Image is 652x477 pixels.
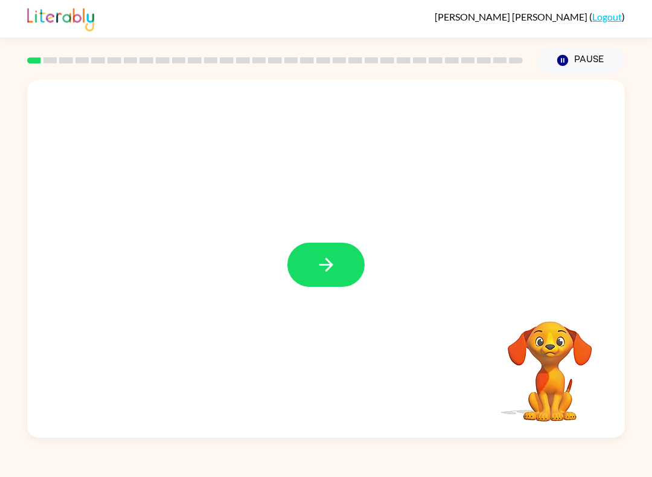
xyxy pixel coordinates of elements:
[435,11,625,22] div: ( )
[537,46,625,74] button: Pause
[27,5,94,31] img: Literably
[592,11,622,22] a: Logout
[435,11,589,22] span: [PERSON_NAME] [PERSON_NAME]
[490,303,610,423] video: Your browser must support playing .mp4 files to use Literably. Please try using another browser.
